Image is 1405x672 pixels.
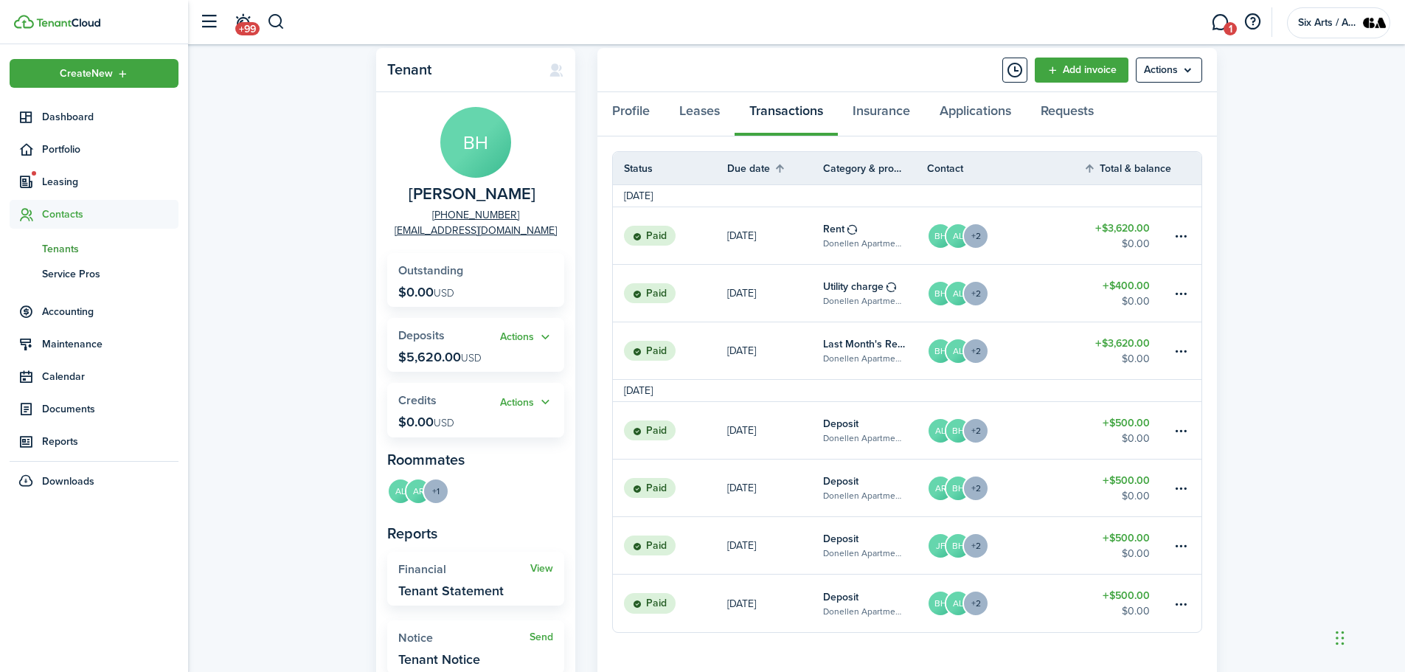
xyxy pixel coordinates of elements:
table-subtitle: Donellen Apartments, Unit 4 [823,547,905,560]
span: Service Pros [42,266,178,282]
table-subtitle: Donellen Apartments, Unit 4 [823,605,905,618]
span: Create New [60,69,113,79]
avatar-text: AL [946,592,970,615]
avatar-counter: +2 [962,223,989,249]
a: Last Month's RentDonellen Apartments, Unit 4 [823,322,927,379]
button: Open resource center [1240,10,1265,35]
avatar-text: AR [929,477,952,500]
table-amount-title: $3,620.00 [1095,221,1150,236]
table-amount-description: $0.00 [1122,294,1150,309]
table-amount-description: $0.00 [1122,488,1150,504]
a: [EMAIL_ADDRESS][DOMAIN_NAME] [395,223,557,238]
iframe: Chat Widget [1331,601,1405,672]
a: DepositDonellen Apartments, Unit 4 [823,402,927,459]
span: Tenants [42,241,178,257]
avatar-counter: +2 [962,418,989,444]
a: Paid [613,460,727,516]
td: [DATE] [613,383,664,398]
table-amount-description: $0.00 [1122,431,1150,446]
table-info-title: Deposit [823,531,858,547]
avatar-text: AL [929,419,952,443]
table-info-title: Last Month's Rent [823,336,905,352]
avatar-text: AR [406,479,430,503]
a: $500.00$0.00 [1083,402,1172,459]
a: $500.00$0.00 [1083,517,1172,574]
menu-btn: Actions [1136,58,1202,83]
button: Actions [500,394,553,411]
span: Leasing [42,174,178,190]
status: Paid [624,341,676,361]
table-subtitle: Donellen Apartments, Unit 4 [823,352,905,365]
a: RentDonellen Apartments, Unit 4 [823,207,927,264]
a: ALBH+2 [927,402,1083,459]
avatar-counter: +2 [962,533,989,559]
a: Dashboard [10,103,178,131]
p: $5,620.00 [398,350,482,364]
a: AL [387,478,414,508]
avatar-counter: +2 [962,338,989,364]
avatar-counter: +2 [962,280,989,307]
table-amount-description: $0.00 [1122,603,1150,619]
a: Applications [925,92,1026,136]
button: Open menu [10,59,178,88]
button: Open menu [500,394,553,411]
widget-stats-description: Tenant Statement [398,583,504,598]
table-amount-description: $0.00 [1122,546,1150,561]
a: DepositDonellen Apartments, Unit 4 [823,460,927,516]
a: ARBH+2 [927,460,1083,516]
span: +99 [235,22,260,35]
span: Portfolio [42,142,178,157]
table-info-title: Deposit [823,416,858,432]
a: Requests [1026,92,1109,136]
widget-stats-title: Financial [398,563,530,576]
a: Paid [613,207,727,264]
a: $3,620.00$0.00 [1083,207,1172,264]
a: Profile [597,92,665,136]
a: Reports [10,427,178,456]
p: $0.00 [398,285,454,299]
a: [DATE] [727,575,823,632]
avatar-counter: +2 [962,590,989,617]
table-amount-title: $500.00 [1103,530,1150,546]
p: [DATE] [727,423,756,438]
status: Paid [624,283,676,304]
a: Paid [613,402,727,459]
a: BHAL+2 [927,575,1083,632]
table-amount-description: $0.00 [1122,351,1150,367]
a: [DATE] [727,322,823,379]
a: BHAL+2 [927,265,1083,322]
span: Outstanding [398,262,463,279]
p: [DATE] [727,228,756,243]
a: Leases [665,92,735,136]
p: [DATE] [727,538,756,553]
a: $500.00$0.00 [1083,460,1172,516]
span: Calendar [42,369,178,384]
a: Paid [613,517,727,574]
a: Messaging [1206,4,1234,41]
status: Paid [624,420,676,441]
a: Tenants [10,236,178,261]
a: $3,620.00$0.00 [1083,322,1172,379]
th: Sort [1083,159,1172,177]
span: Accounting [42,304,178,319]
table-info-title: Deposit [823,589,858,605]
panel-main-title: Tenant [387,61,534,78]
table-info-title: Rent [823,221,844,237]
table-subtitle: Donellen Apartments, Unit 4 [823,294,905,308]
a: Utility chargeDonellen Apartments, Unit 4 [823,265,927,322]
a: [DATE] [727,207,823,264]
a: [DATE] [727,402,823,459]
a: Insurance [838,92,925,136]
button: Open menu [1136,58,1202,83]
button: Open menu [500,329,553,346]
span: Credits [398,392,437,409]
button: Search [267,10,285,35]
avatar-text: BH [440,107,511,178]
widget-stats-description: Tenant Notice [398,652,480,667]
avatar-text: BH [946,419,970,443]
a: $500.00$0.00 [1083,575,1172,632]
panel-main-subtitle: Reports [387,522,564,544]
a: $400.00$0.00 [1083,265,1172,322]
avatar-text: BH [929,592,952,615]
table-amount-description: $0.00 [1122,236,1150,252]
